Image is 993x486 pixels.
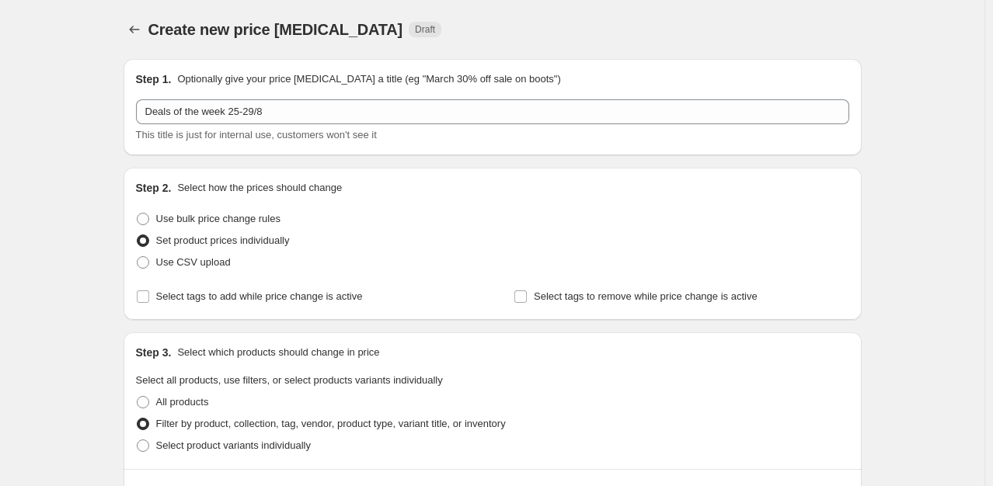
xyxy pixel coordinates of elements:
button: Price change jobs [124,19,145,40]
span: Use bulk price change rules [156,213,280,224]
span: Use CSV upload [156,256,231,268]
span: Select all products, use filters, or select products variants individually [136,374,443,386]
span: Draft [415,23,435,36]
span: This title is just for internal use, customers won't see it [136,129,377,141]
h2: Step 2. [136,180,172,196]
h2: Step 1. [136,71,172,87]
p: Select which products should change in price [177,345,379,360]
span: Select tags to remove while price change is active [534,290,758,302]
h2: Step 3. [136,345,172,360]
span: Select product variants individually [156,439,311,451]
span: Set product prices individually [156,234,290,246]
p: Select how the prices should change [177,180,342,196]
span: Select tags to add while price change is active [156,290,363,302]
span: All products [156,396,209,408]
input: 30% off holiday sale [136,99,849,124]
p: Optionally give your price [MEDICAL_DATA] a title (eg "March 30% off sale on boots") [177,71,560,87]
span: Filter by product, collection, tag, vendor, product type, variant title, or inventory [156,418,506,429]
span: Create new price [MEDICAL_DATA] [148,21,403,38]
